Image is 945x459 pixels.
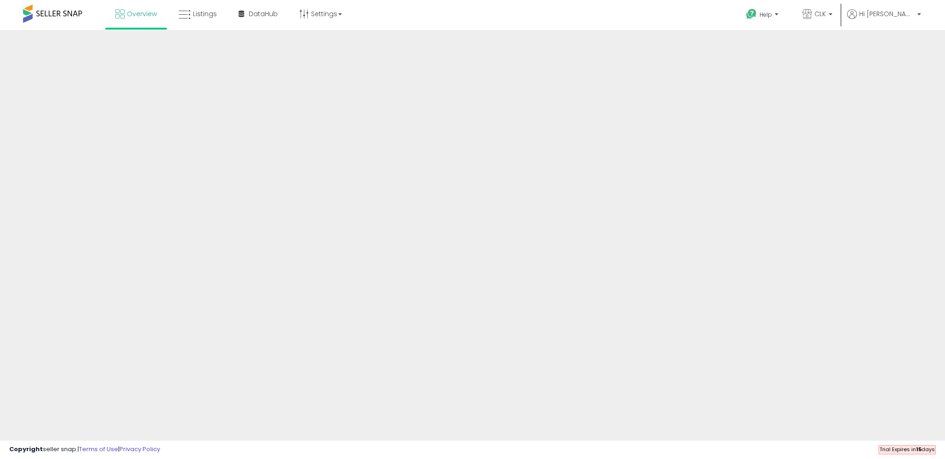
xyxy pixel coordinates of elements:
[859,9,915,18] span: Hi [PERSON_NAME]
[739,1,788,30] a: Help
[814,9,826,18] span: CLK
[847,9,921,30] a: Hi [PERSON_NAME]
[249,9,278,18] span: DataHub
[127,9,157,18] span: Overview
[746,8,757,20] i: Get Help
[193,9,217,18] span: Listings
[760,11,772,18] span: Help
